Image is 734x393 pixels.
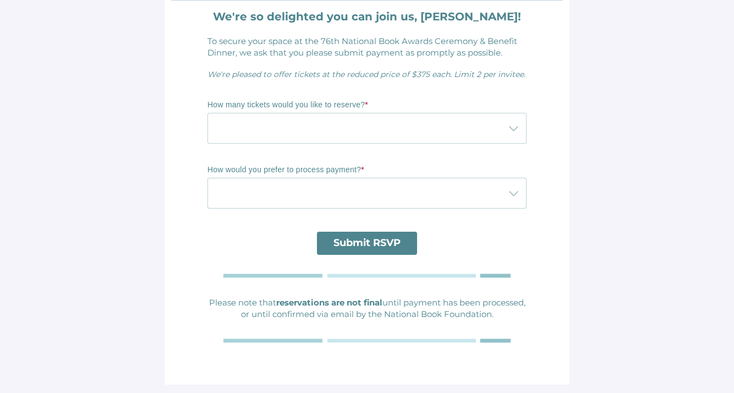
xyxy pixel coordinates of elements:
[207,36,517,58] span: To secure your space at the 76th National Book Awards Ceremony & Benefit Dinner, we ask that you ...
[317,232,417,255] a: Submit RSVP
[276,297,382,308] strong: reservations are not final
[207,100,527,111] p: How many tickets would you like to reserve?
[213,10,521,23] strong: We're so delighted you can join us, [PERSON_NAME]!
[333,237,401,249] span: Submit RSVP
[209,297,525,319] span: Please note that until payment has been processed, or until confirmed via email by the National B...
[207,165,527,176] p: How would you prefer to process payment?
[207,69,525,79] span: We're pleased to offer tickets at the reduced price of $375 each. Limit 2 per invitee.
